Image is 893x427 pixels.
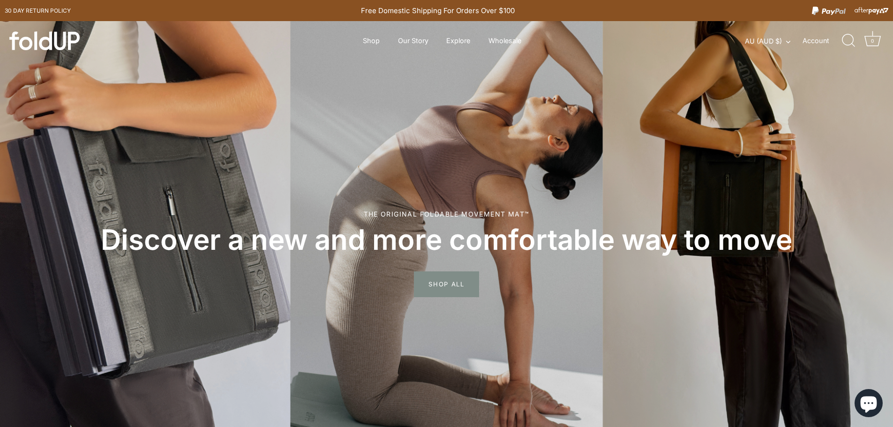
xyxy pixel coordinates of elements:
a: Our Story [390,32,436,50]
a: Shop [355,32,388,50]
a: Wholesale [480,32,529,50]
img: foldUP [9,31,80,50]
span: SHOP ALL [414,271,479,297]
button: AU (AUD $) [745,37,801,45]
div: Primary navigation [340,32,544,50]
a: Search [838,30,859,51]
a: Account [803,35,846,46]
a: Explore [438,32,479,50]
h2: Discover a new and more comfortable way to move [42,222,851,257]
div: The original foldable movement mat™ [42,209,851,219]
a: 30 day Return policy [5,5,71,16]
a: Cart [862,30,883,51]
a: foldUP [9,31,149,50]
div: 0 [868,36,877,45]
inbox-online-store-chat: Shopify online store chat [852,389,885,420]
